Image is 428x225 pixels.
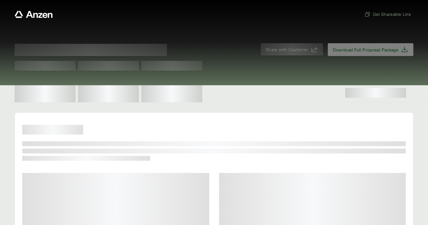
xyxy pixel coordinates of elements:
span: Test [78,61,139,71]
span: Test [15,61,76,71]
a: Anzen website [15,11,53,18]
span: Proposal for [15,44,167,56]
span: Share with Customer [266,46,308,53]
button: Get Shareable Link [362,9,413,20]
span: Get Shareable Link [364,11,411,17]
span: Test [141,61,202,71]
